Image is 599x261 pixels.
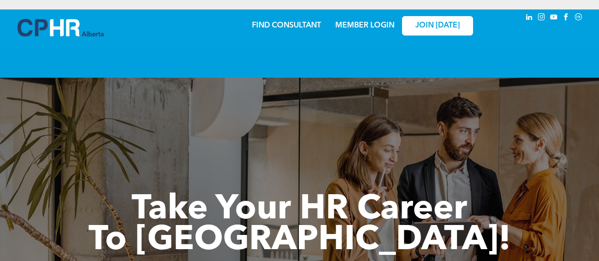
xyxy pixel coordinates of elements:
a: FIND CONSULTANT [252,22,321,29]
a: MEMBER LOGIN [335,22,394,29]
img: A blue and white logo for cp alberta [18,19,104,36]
a: JOIN [DATE] [402,16,473,36]
span: JOIN [DATE] [415,21,460,30]
span: To [GEOGRAPHIC_DATA]! [89,224,511,258]
a: Social network [573,12,584,25]
a: instagram [536,12,547,25]
span: Take Your HR Career [132,193,467,227]
a: facebook [561,12,572,25]
a: youtube [549,12,559,25]
a: linkedin [524,12,535,25]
